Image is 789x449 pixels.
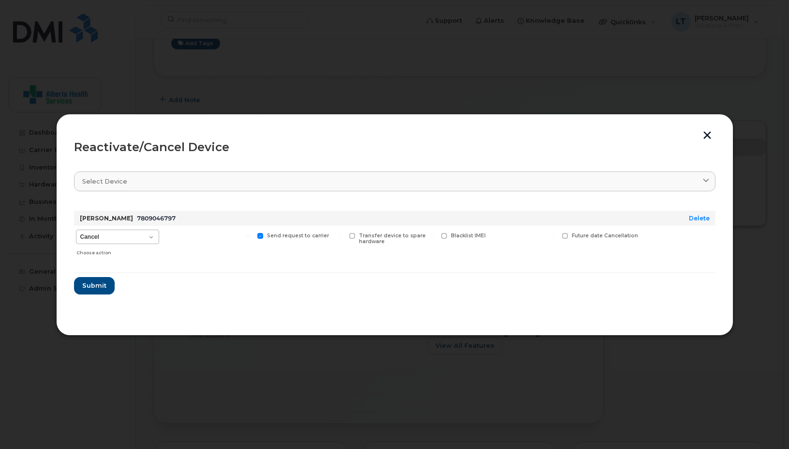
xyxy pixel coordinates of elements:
div: Reactivate/Cancel Device [74,141,715,153]
div: Choose action [76,245,159,257]
span: Send request to carrier [267,232,329,239]
input: Transfer device to spare hardware [338,233,342,238]
span: Blacklist IMEI [451,232,486,239]
input: Future date Cancellation [551,233,555,238]
a: Delete [689,215,710,222]
span: 7809046797 [137,215,176,222]
span: Transfer device to spare hardware [359,232,426,245]
span: Future date Cancellation [572,232,638,239]
input: Blacklist IMEI [430,233,434,238]
input: Send request to carrier [246,233,251,238]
